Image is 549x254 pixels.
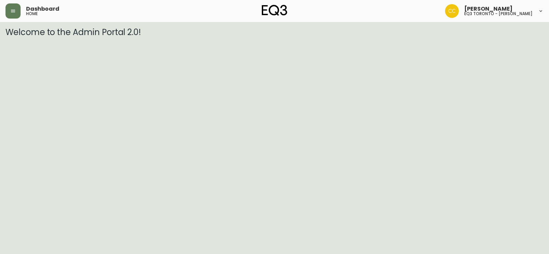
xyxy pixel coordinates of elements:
img: logo [262,5,287,16]
span: [PERSON_NAME] [464,6,513,12]
img: ec7176bad513007d25397993f68ebbfb [445,4,459,18]
h3: Welcome to the Admin Portal 2.0! [5,27,544,37]
h5: eq3 toronto - [PERSON_NAME] [464,12,533,16]
span: Dashboard [26,6,59,12]
h5: home [26,12,38,16]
